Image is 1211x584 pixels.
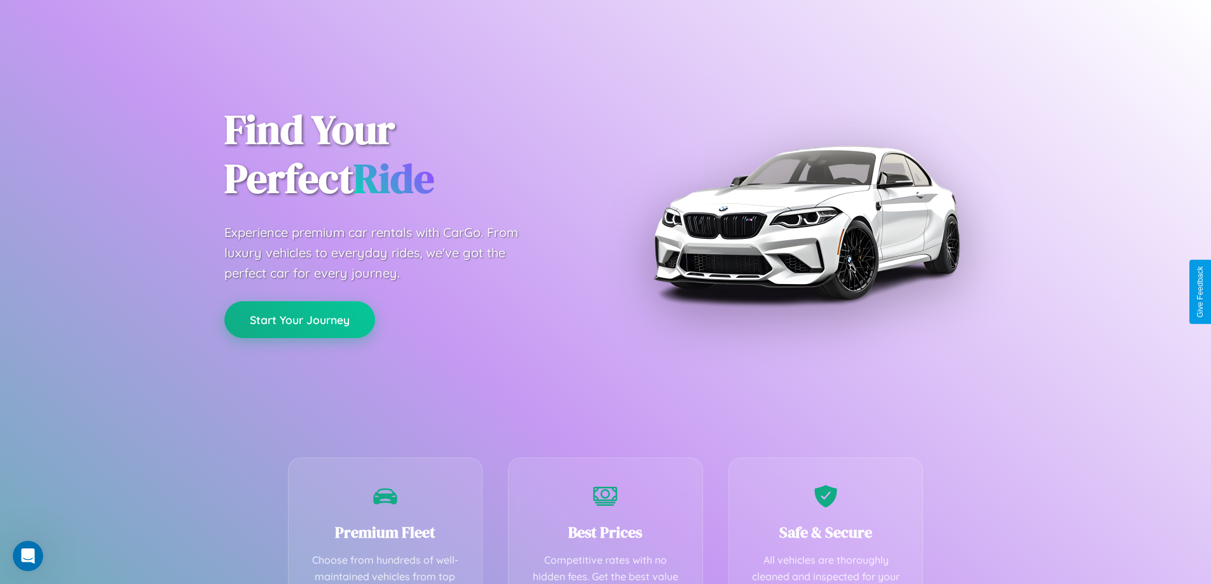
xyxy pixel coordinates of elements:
h3: Safe & Secure [748,522,904,543]
div: Give Feedback [1196,266,1205,318]
img: Premium BMW car rental vehicle [647,64,965,381]
iframe: Intercom live chat [13,541,43,571]
button: Start Your Journey [224,301,375,338]
h3: Premium Fleet [308,522,463,543]
h3: Best Prices [528,522,683,543]
p: Experience premium car rentals with CarGo. From luxury vehicles to everyday rides, we've got the ... [224,222,542,283]
h1: Find Your Perfect [224,105,587,203]
span: Ride [353,151,434,206]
